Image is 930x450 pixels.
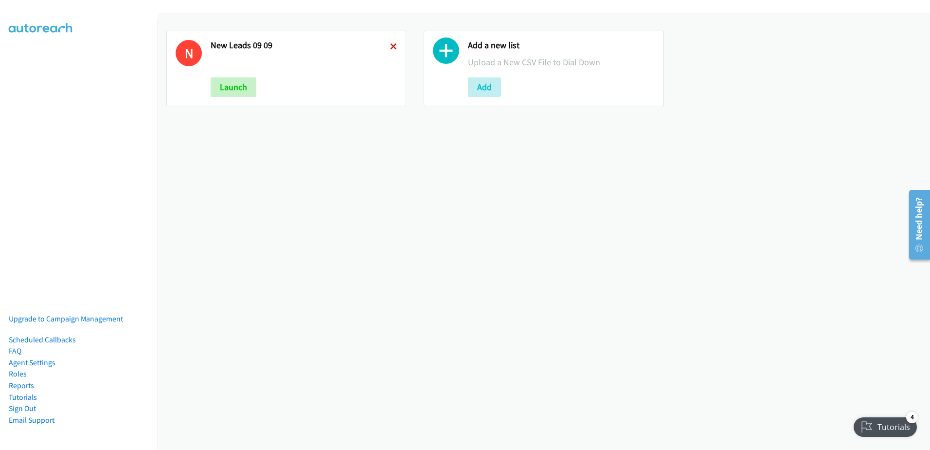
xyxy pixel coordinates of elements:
[9,358,55,367] a: Agent Settings
[9,393,37,402] a: Tutorials
[211,40,390,51] h2: New Leads 09 09
[9,314,123,323] a: Upgrade to Campaign Management
[468,77,501,97] button: Add
[9,369,27,378] a: Roles
[9,415,54,425] a: Email Support
[9,404,36,413] a: Sign Out
[9,381,34,390] a: Reports
[848,408,923,443] iframe: Checklist
[9,346,21,356] a: FAQ
[902,186,930,263] iframe: Resource Center
[211,77,256,97] button: Launch
[9,335,76,344] a: Scheduled Callbacks
[468,56,654,69] p: Upload a New CSV File to Dial Down
[468,40,654,51] h2: Add a new list
[176,40,202,66] h1: N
